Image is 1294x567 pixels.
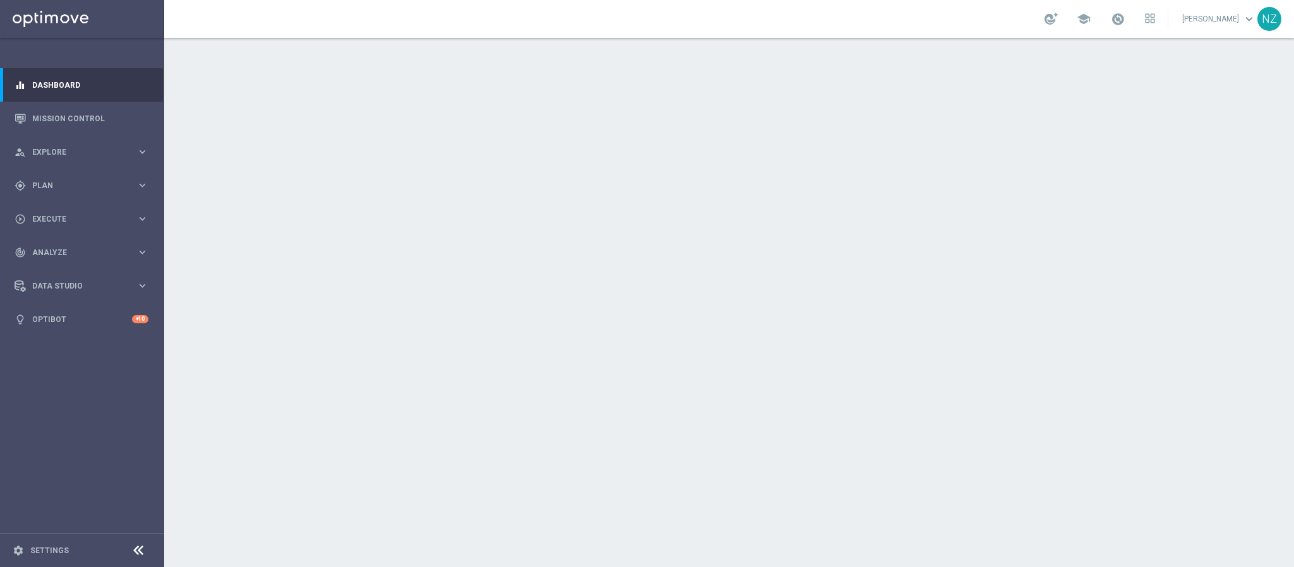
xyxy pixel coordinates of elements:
[14,314,149,325] button: lightbulb Optibot +10
[14,147,149,157] button: person_search Explore keyboard_arrow_right
[14,248,149,258] button: track_changes Analyze keyboard_arrow_right
[14,80,149,90] button: equalizer Dashboard
[1242,12,1256,26] span: keyboard_arrow_down
[1181,9,1257,28] a: [PERSON_NAME]keyboard_arrow_down
[136,146,148,158] i: keyboard_arrow_right
[32,302,132,336] a: Optibot
[136,246,148,258] i: keyboard_arrow_right
[32,249,136,256] span: Analyze
[15,213,26,225] i: play_circle_outline
[32,68,148,102] a: Dashboard
[136,213,148,225] i: keyboard_arrow_right
[15,180,136,191] div: Plan
[15,180,26,191] i: gps_fixed
[13,545,24,556] i: settings
[15,247,26,258] i: track_changes
[136,280,148,292] i: keyboard_arrow_right
[14,181,149,191] button: gps_fixed Plan keyboard_arrow_right
[32,182,136,189] span: Plan
[15,146,26,158] i: person_search
[32,148,136,156] span: Explore
[15,68,148,102] div: Dashboard
[15,302,148,336] div: Optibot
[1077,12,1091,26] span: school
[14,114,149,124] button: Mission Control
[15,80,26,91] i: equalizer
[15,102,148,135] div: Mission Control
[15,280,136,292] div: Data Studio
[136,179,148,191] i: keyboard_arrow_right
[32,215,136,223] span: Execute
[14,214,149,224] button: play_circle_outline Execute keyboard_arrow_right
[15,314,26,325] i: lightbulb
[15,247,136,258] div: Analyze
[32,282,136,290] span: Data Studio
[32,102,148,135] a: Mission Control
[132,315,148,323] div: +10
[15,146,136,158] div: Explore
[1257,7,1281,31] div: NZ
[14,281,149,291] button: Data Studio keyboard_arrow_right
[15,213,136,225] div: Execute
[30,547,69,554] a: Settings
